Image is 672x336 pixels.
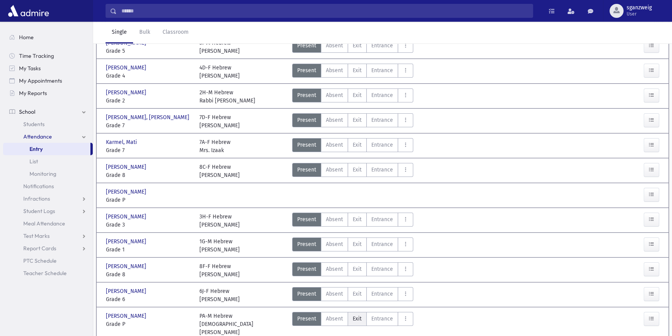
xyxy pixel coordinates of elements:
span: Exit [353,166,362,174]
span: Present [297,116,316,124]
span: Absent [326,66,343,74]
span: Grade P [106,196,192,204]
span: Present [297,66,316,74]
a: Teacher Schedule [3,267,93,279]
div: AttTypes [292,113,413,130]
input: Search [117,4,533,18]
a: My Appointments [3,74,93,87]
span: Attendance [23,133,52,140]
span: Grade 3 [106,221,192,229]
a: PTC Schedule [3,255,93,267]
span: Absent [326,42,343,50]
span: [PERSON_NAME] [106,64,148,72]
span: Report Cards [23,245,56,252]
a: Student Logs [3,205,93,217]
span: Grade 6 [106,295,192,303]
span: My Tasks [19,65,41,72]
span: Monitoring [29,170,56,177]
span: Present [297,42,316,50]
span: Entrance [371,315,393,323]
span: Exit [353,141,362,149]
span: My Appointments [19,77,62,84]
span: Present [297,91,316,99]
span: [PERSON_NAME], [PERSON_NAME] [106,113,191,121]
span: Exit [353,66,362,74]
div: 3H-F Hebrew [PERSON_NAME] [199,213,240,229]
span: Grade 5 [106,47,192,55]
div: 5I-M Hebrew [PERSON_NAME] [199,39,240,55]
img: AdmirePro [6,3,51,19]
span: [PERSON_NAME] [106,163,148,171]
span: Grade 8 [106,270,192,279]
span: Entrance [371,66,393,74]
span: Entrance [371,141,393,149]
a: School [3,106,93,118]
span: Students [23,121,45,128]
span: List [29,158,38,165]
span: Exit [353,315,362,323]
span: Home [19,34,34,41]
span: Grade 2 [106,97,192,105]
span: Present [297,240,316,248]
span: Absent [326,265,343,273]
span: Grade 1 [106,246,192,254]
span: Grade 8 [106,171,192,179]
div: AttTypes [292,237,413,254]
span: Test Marks [23,232,50,239]
div: 1G-M Hebrew [PERSON_NAME] [199,237,240,254]
a: Time Tracking [3,50,93,62]
span: Entrance [371,215,393,223]
div: 7D-F Hebrew [PERSON_NAME] [199,113,240,130]
span: sganzweig [627,5,652,11]
span: [PERSON_NAME] [106,213,148,221]
span: PTC Schedule [23,257,57,264]
a: Test Marks [3,230,93,242]
span: Present [297,215,316,223]
div: AttTypes [292,262,413,279]
a: Monitoring [3,168,93,180]
span: My Reports [19,90,47,97]
div: AttTypes [292,163,413,179]
div: AttTypes [292,287,413,303]
a: Meal Attendance [3,217,93,230]
a: Attendance [3,130,93,143]
span: Entrance [371,240,393,248]
span: Time Tracking [19,52,54,59]
div: AttTypes [292,39,413,55]
span: Absent [326,240,343,248]
span: Entrance [371,265,393,273]
span: Absent [326,315,343,323]
span: [PERSON_NAME] [106,237,148,246]
div: AttTypes [292,213,413,229]
span: Present [297,315,316,323]
span: Absent [326,141,343,149]
span: School [19,108,35,115]
span: Present [297,290,316,298]
span: Grade 4 [106,72,192,80]
span: Teacher Schedule [23,270,67,277]
span: User [627,11,652,17]
a: Entry [3,143,90,155]
span: Absent [326,91,343,99]
a: Classroom [156,22,195,43]
a: Students [3,118,93,130]
span: [PERSON_NAME] [106,188,148,196]
span: Entrance [371,166,393,174]
a: Infractions [3,192,93,205]
span: Exit [353,91,362,99]
span: Infractions [23,195,50,202]
div: AttTypes [292,64,413,80]
div: AttTypes [292,88,413,105]
a: Home [3,31,93,43]
div: 8F-F Hebrew [PERSON_NAME] [199,262,240,279]
span: Entrance [371,290,393,298]
div: 2H-M Hebrew Rabbi [PERSON_NAME] [199,88,255,105]
span: Exit [353,240,362,248]
span: Notifications [23,183,54,190]
span: Present [297,141,316,149]
span: [PERSON_NAME] [106,312,148,320]
span: Entrance [371,42,393,50]
span: Absent [326,116,343,124]
a: Report Cards [3,242,93,255]
span: Absent [326,166,343,174]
